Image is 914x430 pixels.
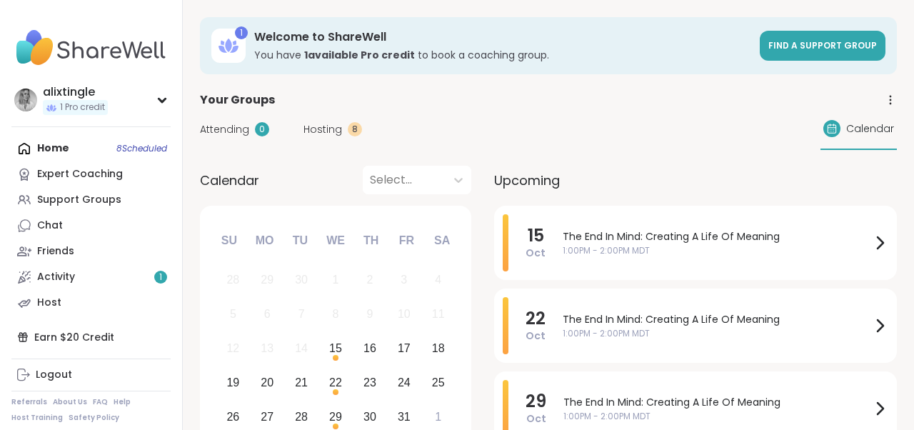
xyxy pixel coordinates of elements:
[159,271,162,284] span: 1
[93,397,108,407] a: FAQ
[320,225,351,256] div: We
[14,89,37,111] img: alixtingle
[11,413,63,423] a: Host Training
[528,226,544,246] span: 15
[36,368,72,382] div: Logout
[252,334,283,364] div: Not available Monday, October 13th, 2025
[261,339,273,358] div: 13
[563,327,871,340] span: 1:00PM - 2:00PM MDT
[760,31,885,61] a: Find a support group
[226,373,239,392] div: 19
[11,239,171,264] a: Friends
[432,373,445,392] div: 25
[435,407,441,426] div: 1
[11,362,171,388] a: Logout
[333,270,339,289] div: 1
[355,265,386,296] div: Not available Thursday, October 2nd, 2025
[230,304,236,324] div: 5
[355,367,386,398] div: Choose Thursday, October 23rd, 2025
[366,270,373,289] div: 2
[200,91,275,109] span: Your Groups
[261,407,273,426] div: 27
[321,367,351,398] div: Choose Wednesday, October 22nd, 2025
[355,299,386,330] div: Not available Thursday, October 9th, 2025
[363,339,376,358] div: 16
[329,373,342,392] div: 22
[295,373,308,392] div: 21
[563,395,871,410] span: The End In Mind: Creating A Life Of Meaning
[401,270,407,289] div: 3
[295,270,308,289] div: 30
[295,339,308,358] div: 14
[321,265,351,296] div: Not available Wednesday, October 1st, 2025
[248,225,280,256] div: Mo
[11,290,171,316] a: Host
[218,334,248,364] div: Not available Sunday, October 12th, 2025
[363,373,376,392] div: 23
[423,299,453,330] div: Not available Saturday, October 11th, 2025
[768,39,877,51] span: Find a support group
[252,299,283,330] div: Not available Monday, October 6th, 2025
[286,265,317,296] div: Not available Tuesday, September 30th, 2025
[563,229,871,244] span: The End In Mind: Creating A Life Of Meaning
[69,413,119,423] a: Safety Policy
[846,121,894,136] span: Calendar
[37,244,74,259] div: Friends
[423,367,453,398] div: Choose Saturday, October 25th, 2025
[526,246,546,260] span: Oct
[226,407,239,426] div: 26
[11,324,171,350] div: Earn $20 Credit
[423,334,453,364] div: Choose Saturday, October 18th, 2025
[226,270,239,289] div: 28
[526,309,546,329] span: 22
[11,23,171,73] img: ShareWell Nav Logo
[435,270,441,289] div: 4
[60,101,105,114] span: 1 Pro credit
[11,397,47,407] a: Referrals
[218,265,248,296] div: Not available Sunday, September 28th, 2025
[254,48,751,62] h3: You have to book a coaching group.
[43,84,108,100] div: alixtingle
[37,193,121,207] div: Support Groups
[391,225,422,256] div: Fr
[398,304,411,324] div: 10
[321,299,351,330] div: Not available Wednesday, October 8th, 2025
[11,264,171,290] a: Activity1
[37,270,75,284] div: Activity
[218,367,248,398] div: Choose Sunday, October 19th, 2025
[261,373,273,392] div: 20
[563,410,871,423] span: 1:00PM - 2:00PM MDT
[252,367,283,398] div: Choose Monday, October 20th, 2025
[321,334,351,364] div: Choose Wednesday, October 15th, 2025
[200,122,249,137] span: Attending
[226,339,239,358] div: 12
[214,225,245,256] div: Su
[426,225,458,256] div: Sa
[356,225,387,256] div: Th
[37,296,61,310] div: Host
[388,299,419,330] div: Not available Friday, October 10th, 2025
[432,304,445,324] div: 11
[286,367,317,398] div: Choose Tuesday, October 21st, 2025
[366,304,373,324] div: 9
[432,339,445,358] div: 18
[11,187,171,213] a: Support Groups
[398,407,411,426] div: 31
[11,161,171,187] a: Expert Coaching
[398,373,411,392] div: 24
[255,122,269,136] div: 0
[303,122,342,137] span: Hosting
[286,299,317,330] div: Not available Tuesday, October 7th, 2025
[53,397,87,407] a: About Us
[114,397,131,407] a: Help
[252,265,283,296] div: Not available Monday, September 29th, 2025
[295,407,308,426] div: 28
[388,265,419,296] div: Not available Friday, October 3rd, 2025
[423,265,453,296] div: Not available Saturday, October 4th, 2025
[254,29,751,45] h3: Welcome to ShareWell
[37,167,123,181] div: Expert Coaching
[526,329,546,343] span: Oct
[329,339,342,358] div: 15
[526,411,546,426] span: Oct
[261,270,273,289] div: 29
